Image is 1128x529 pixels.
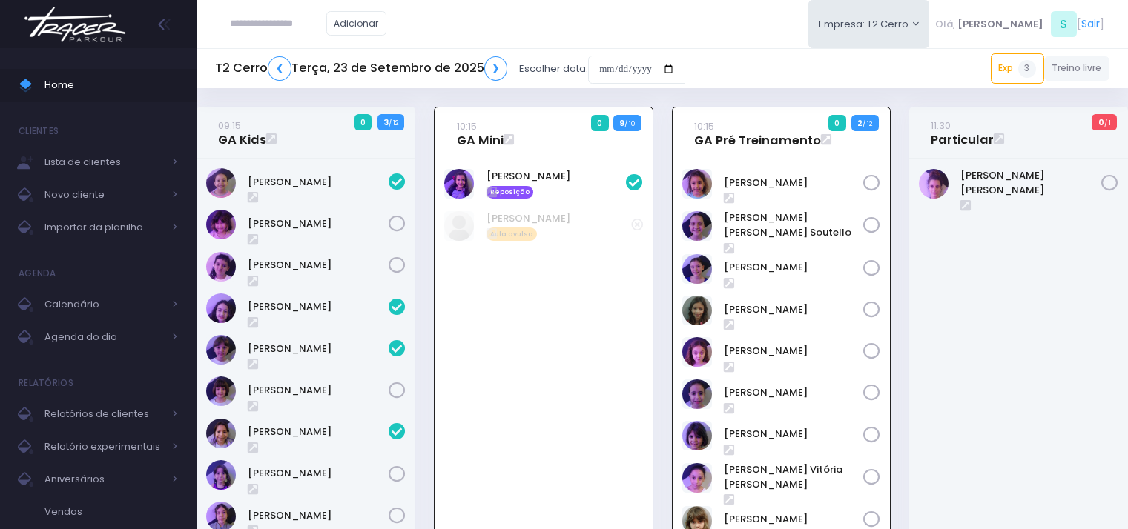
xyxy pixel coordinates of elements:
span: Aniversários [44,470,163,489]
span: 0 [591,115,609,131]
img: Manuela Santos de Matos [444,211,474,241]
small: 10:15 [457,119,477,133]
a: [PERSON_NAME] [724,427,863,442]
span: Vendas [44,502,178,522]
h4: Relatórios [19,368,73,398]
a: ❯ [484,56,508,81]
img: Luisa Tomchinsky Montezano [682,337,712,367]
span: Reposição [487,186,534,199]
a: [PERSON_NAME] [487,169,626,184]
img: Jasmim rocha [682,254,712,284]
h4: Agenda [19,259,56,288]
a: ❮ [268,56,291,81]
strong: 9 [619,117,624,129]
img: Maria Vitória Silva Moura [682,463,712,493]
small: / 12 [863,119,872,128]
span: Agenda do dia [44,327,163,347]
a: [PERSON_NAME] [248,299,389,314]
span: Aula avulsa [487,227,538,241]
a: [PERSON_NAME] [724,260,863,275]
img: Maria Laura Bertazzi [919,169,949,199]
img: Beatriz Cogo [206,168,236,198]
strong: 3 [383,116,389,128]
img: Mariana Abramo [206,376,236,406]
a: [PERSON_NAME] [248,383,389,398]
a: Treino livre [1044,56,1110,81]
a: [PERSON_NAME] [248,466,389,481]
a: [PERSON_NAME] [724,302,863,317]
a: 10:15GA Pré Treinamento [694,119,821,148]
span: Importar da planilha [44,218,163,237]
span: Relatório experimentais [44,437,163,456]
strong: 0 [1098,116,1104,128]
a: [PERSON_NAME] [724,512,863,527]
span: Olá, [935,17,955,32]
img: Malu Bernardes [682,421,712,450]
img: Alice Oliveira Castro [682,169,712,199]
strong: 2 [857,117,863,129]
span: Home [44,76,178,95]
a: [PERSON_NAME] [PERSON_NAME] [960,168,1101,197]
div: [ ] [929,7,1109,41]
a: [PERSON_NAME] [724,385,863,400]
a: [PERSON_NAME] [248,216,389,231]
span: [PERSON_NAME] [957,17,1043,32]
img: Luzia Rolfini Fernandes [682,379,712,409]
a: Sair [1081,16,1100,32]
small: / 1 [1104,119,1111,127]
span: 0 [828,115,846,131]
a: [PERSON_NAME] [248,258,389,273]
small: 10:15 [694,119,714,133]
img: Julia de Campos Munhoz [682,296,712,325]
img: Manuela Santos [444,169,474,199]
small: / 10 [624,119,635,128]
a: [PERSON_NAME] [248,425,389,439]
a: Adicionar [326,11,387,36]
a: 10:15GA Mini [457,119,504,148]
span: 0 [354,114,372,130]
small: 09:15 [218,119,241,133]
small: 11:30 [931,119,951,133]
img: Marina Árju Aragão Abreu [206,419,236,448]
img: Isabela de Brito Moffa [206,293,236,323]
span: Relatórios de clientes [44,405,163,424]
a: [PERSON_NAME] [248,508,389,523]
div: Escolher data: [215,52,685,86]
h5: T2 Cerro Terça, 23 de Setembro de 2025 [215,56,507,81]
a: [PERSON_NAME] [724,176,863,190]
img: Maria Clara Frateschi [206,335,236,365]
a: [PERSON_NAME] [724,344,863,359]
img: Clara Guimaraes Kron [206,252,236,282]
img: Nina Elias [206,460,236,490]
a: [PERSON_NAME] [487,211,631,226]
h4: Clientes [19,116,59,146]
span: 3 [1018,60,1036,78]
a: 09:15GA Kids [218,118,266,147]
span: Calendário [44,295,163,314]
a: [PERSON_NAME] [248,342,389,356]
span: S [1051,11,1077,37]
span: Lista de clientes [44,153,163,172]
small: / 12 [389,119,398,127]
a: 11:30Particular [931,118,994,147]
a: [PERSON_NAME] [PERSON_NAME] Soutello [724,210,863,239]
a: [PERSON_NAME] Vitória [PERSON_NAME] [724,462,863,491]
a: Exp3 [991,53,1044,83]
span: Novo cliente [44,185,163,204]
a: [PERSON_NAME] [248,175,389,190]
img: Ana Helena Soutello [682,211,712,241]
img: Chiara Real Oshima Hirata [206,210,236,239]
